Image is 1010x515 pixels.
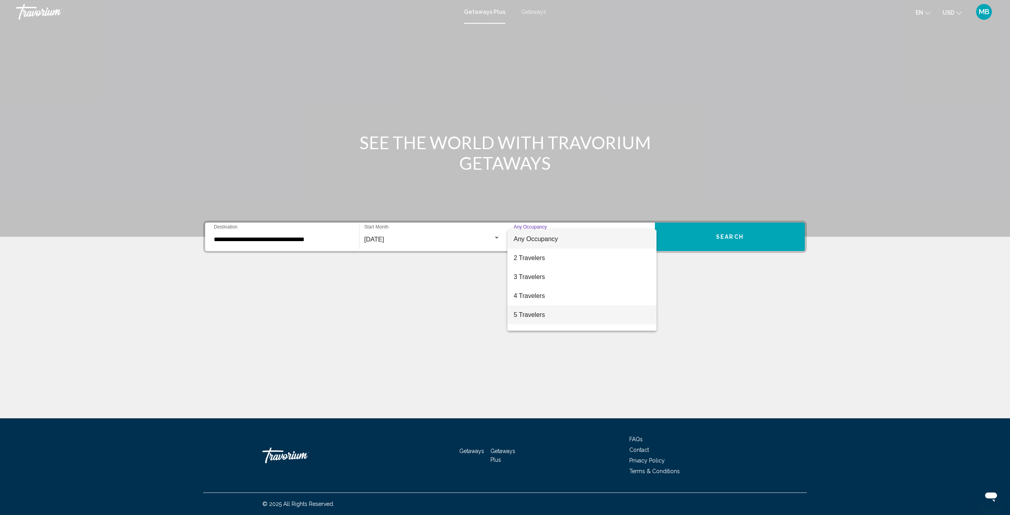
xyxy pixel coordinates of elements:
span: 6 Travelers [514,324,650,343]
span: 5 Travelers [514,305,650,324]
span: 2 Travelers [514,249,650,268]
span: 4 Travelers [514,287,650,305]
iframe: Button to launch messaging window [978,483,1004,509]
span: 3 Travelers [514,268,650,287]
span: Any Occupancy [514,236,558,242]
